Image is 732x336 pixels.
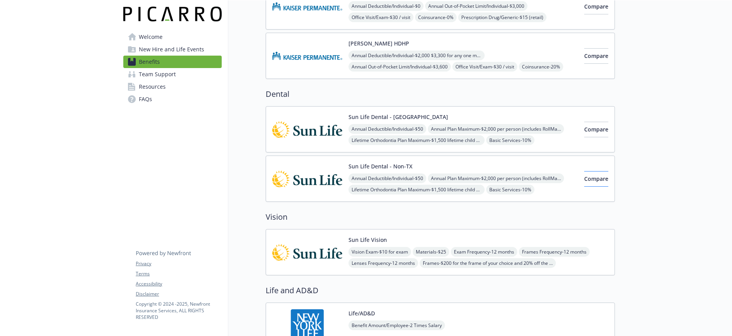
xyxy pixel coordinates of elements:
[272,39,342,72] img: Kaiser Permanente Insurance Company carrier logo
[428,173,564,183] span: Annual Plan Maximum - $2,000 per person (includes RollMax)
[519,62,563,72] span: Coinsurance - 20%
[458,12,546,22] span: Prescription Drug/Generic - $15 (retail)
[266,211,615,223] h2: Vision
[123,68,222,80] a: Team Support
[123,31,222,43] a: Welcome
[348,1,424,11] span: Annual Deductible/Individual - $0
[348,185,485,194] span: Lifetime Orthodontia Plan Maximum - $1,500 lifetime child and adult
[486,135,534,145] span: Basic Services - 10%
[348,113,448,121] button: Sun Life Dental - [GEOGRAPHIC_DATA]
[452,62,517,72] span: Office Visit/Exam - $30 / visit
[413,247,449,257] span: Materials - $25
[425,1,527,11] span: Annual Out-of-Pocket Limit/Individual - $3,000
[348,258,418,268] span: Lenses Frequency - 12 months
[348,39,409,47] button: [PERSON_NAME] HDHP
[348,62,451,72] span: Annual Out-of-Pocket Limit/Individual - $3,600
[486,185,534,194] span: Basic Services - 10%
[136,270,221,277] a: Terms
[136,280,221,287] a: Accessibility
[266,88,615,100] h2: Dental
[123,43,222,56] a: New Hire and Life Events
[139,31,163,43] span: Welcome
[415,12,457,22] span: Coinsurance - 0%
[348,12,413,22] span: Office Visit/Exam - $30 / visit
[139,56,160,68] span: Benefits
[123,80,222,93] a: Resources
[348,162,412,170] button: Sun Life Dental - Non-TX
[266,285,615,296] h2: Life and AD&D
[584,122,608,137] button: Compare
[348,309,375,317] button: Life/AD&D
[584,175,608,182] span: Compare
[123,93,222,105] a: FAQs
[348,320,445,330] span: Benefit Amount/Employee - 2 Times Salary
[139,43,204,56] span: New Hire and Life Events
[123,56,222,68] a: Benefits
[420,258,556,268] span: Frames - $200 for the frame of your choice and 20% off the amount over your allowance, $110 allow...
[584,52,608,59] span: Compare
[584,171,608,187] button: Compare
[348,135,485,145] span: Lifetime Orthodontia Plan Maximum - $1,500 lifetime child and adult
[584,126,608,133] span: Compare
[451,247,517,257] span: Exam Frequency - 12 months
[348,247,411,257] span: Vision Exam - $10 for exam
[348,124,426,134] span: Annual Deductible/Individual - $50
[428,124,564,134] span: Annual Plan Maximum - $2,000 per person (includes RollMax)
[139,68,176,80] span: Team Support
[584,48,608,64] button: Compare
[272,236,342,269] img: Sun Life Financial carrier logo
[139,93,152,105] span: FAQs
[136,260,221,267] a: Privacy
[139,80,166,93] span: Resources
[272,162,342,195] img: Sun Life Financial carrier logo
[348,173,426,183] span: Annual Deductible/Individual - $50
[519,247,590,257] span: Frames Frequency - 12 months
[136,290,221,297] a: Disclaimer
[272,113,342,146] img: Sun Life Financial carrier logo
[348,236,387,244] button: Sun Life Vision
[136,301,221,320] p: Copyright © 2024 - 2025 , Newfront Insurance Services, ALL RIGHTS RESERVED
[584,3,608,10] span: Compare
[348,51,485,60] span: Annual Deductible/Individual - $2,000 $3,300 for any one member within a Family enrollment,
